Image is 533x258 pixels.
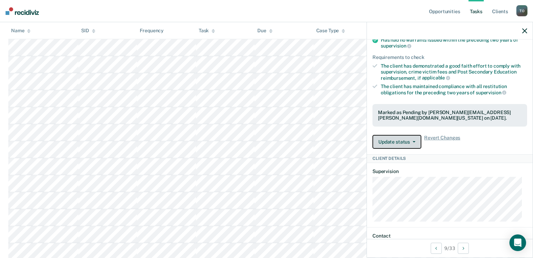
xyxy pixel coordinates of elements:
[431,243,442,254] button: Previous Client
[11,28,31,34] div: Name
[372,54,527,60] div: Requirements to check
[6,7,39,15] img: Recidiviz
[422,75,450,80] span: applicable
[424,135,460,149] span: Revert Changes
[372,135,421,149] button: Update status
[372,233,527,239] dt: Contact
[372,169,527,174] dt: Supervision
[199,28,215,34] div: Task
[476,90,506,95] span: supervision
[381,63,527,81] div: The client has demonstrated a good faith effort to comply with supervision, crime victim fees and...
[381,43,411,49] span: supervision
[378,110,522,121] div: Marked as Pending by [PERSON_NAME][EMAIL_ADDRESS][PERSON_NAME][DOMAIN_NAME][US_STATE] on [DATE].
[516,5,527,16] div: T O
[81,28,95,34] div: SID
[316,28,345,34] div: Case Type
[381,84,527,95] div: The client has maintained compliance with all restitution obligations for the preceding two years of
[509,234,526,251] div: Open Intercom Messenger
[458,243,469,254] button: Next Client
[257,28,273,34] div: Due
[140,28,164,34] div: Frequency
[367,239,533,257] div: 9 / 33
[367,154,533,163] div: Client Details
[381,37,527,49] div: Has had no warrants issued within the preceding two years of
